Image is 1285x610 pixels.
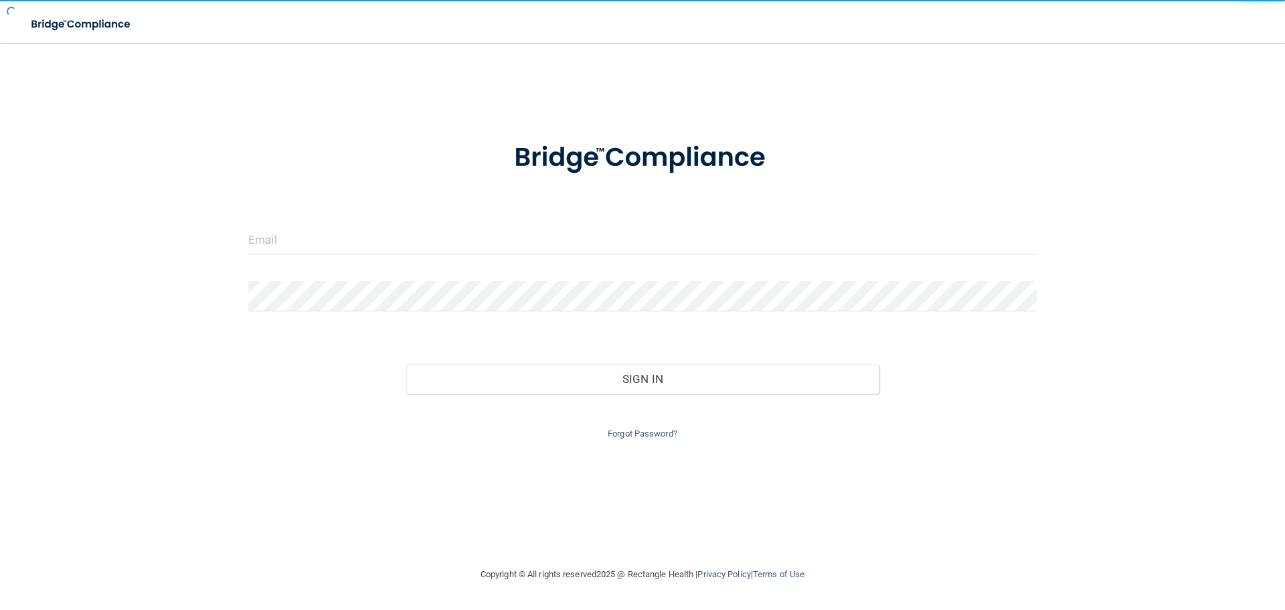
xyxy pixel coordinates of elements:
a: Privacy Policy [697,569,750,579]
a: Forgot Password? [608,429,677,439]
div: Copyright © All rights reserved 2025 @ Rectangle Health | | [398,553,887,596]
input: Email [248,225,1037,255]
iframe: Drift Widget Chat Controller [1053,515,1269,568]
a: Terms of Use [753,569,804,579]
button: Sign In [406,364,879,394]
img: bridge_compliance_login_screen.278c3ca4.svg [20,11,143,38]
img: bridge_compliance_login_screen.278c3ca4.svg [487,123,798,193]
